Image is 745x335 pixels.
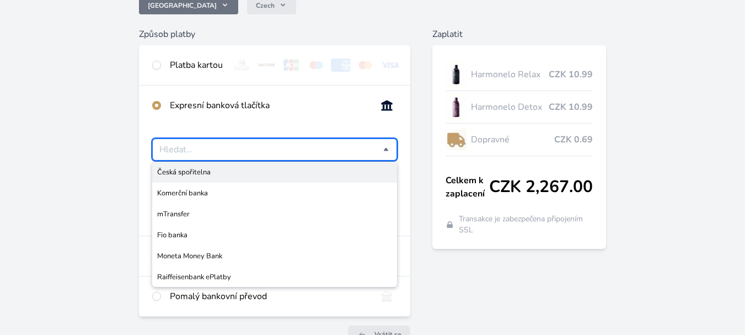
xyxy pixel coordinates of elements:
span: CZK 10.99 [549,68,593,81]
span: mTransfer [157,209,392,220]
div: Pomalý bankovní převod [170,290,368,303]
span: Czech [256,1,275,10]
span: Harmonelo Relax [471,68,549,81]
img: maestro.svg [306,59,326,72]
input: Česká spořitelnaKomerční bankamTransferFio bankaMoneta Money BankRaiffeisenbank ePlatby [159,143,383,156]
div: Vyberte svou banku [152,139,397,161]
span: Komerční banka [157,188,392,199]
img: DETOX_se_stinem_x-lo.jpg [446,93,467,121]
span: Celkem k zaplacení [446,174,489,200]
img: onlineBanking_CZ.svg [377,99,397,112]
span: CZK 10.99 [549,100,593,114]
img: CLEAN_RELAX_se_stinem_x-lo.jpg [446,61,467,88]
img: amex.svg [331,59,351,72]
span: Raiffeisenbank ePlatby [157,272,392,283]
div: Platba kartou [170,59,223,72]
img: jcb.svg [281,59,302,72]
h6: Způsob platby [139,28,410,41]
span: CZK 2,267.00 [489,177,593,197]
span: Transakce je zabezpečena připojením SSL [459,214,593,236]
img: mc.svg [355,59,376,72]
img: discover.svg [256,59,277,72]
img: visa.svg [380,59,400,72]
img: bankTransfer_IBAN.svg [377,290,397,303]
span: Moneta Money Bank [157,251,392,262]
img: delivery-lo.png [446,126,467,153]
h6: Zaplatit [432,28,606,41]
span: Česká spořitelna [157,167,392,178]
span: Harmonelo Detox [471,100,549,114]
span: Dopravné [471,133,554,146]
span: CZK 0.69 [554,133,593,146]
div: Expresní banková tlačítka [170,99,368,112]
span: Fio banka [157,230,392,241]
img: diners.svg [232,59,252,72]
span: [GEOGRAPHIC_DATA] [148,1,217,10]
